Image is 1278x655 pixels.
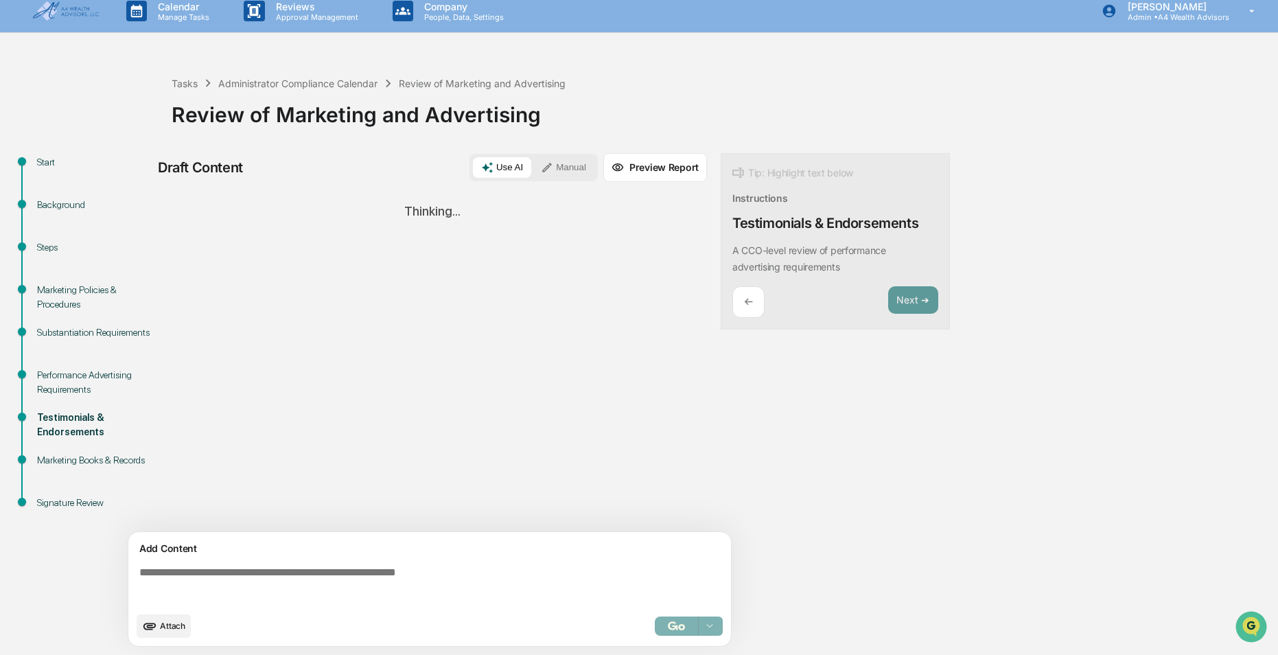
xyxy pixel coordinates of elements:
[29,105,54,130] img: 8933085812038_c878075ebb4cc5468115_72.jpg
[732,244,886,273] p: A CCO-level review of performance advertising requirements
[1117,12,1229,22] p: Admin • A4 Wealth Advisors
[1234,610,1271,647] iframe: Open customer support
[172,78,198,89] div: Tasks
[114,187,119,198] span: •
[137,540,723,557] div: Add Content
[27,187,38,198] img: 1746055101610-c473b297-6a78-478c-a979-82029cc54cd1
[147,12,216,22] p: Manage Tasks
[62,119,189,130] div: We're available if you need us!
[147,1,216,12] p: Calendar
[473,157,531,178] button: Use AI
[14,105,38,130] img: 1746055101610-c473b297-6a78-478c-a979-82029cc54cd1
[37,198,150,212] div: Background
[413,1,511,12] p: Company
[158,193,707,229] div: Thinking...
[37,325,150,340] div: Substantiation Requirements
[43,187,111,198] span: [PERSON_NAME]
[732,165,853,181] div: Tip: Highlight text below
[744,295,753,308] p: ←
[172,91,1271,127] div: Review of Marketing and Advertising
[732,192,788,204] div: Instructions
[137,614,191,638] button: upload document
[265,1,365,12] p: Reviews
[8,238,94,263] a: 🖐️Preclearance
[14,174,36,196] img: Jack Rasmussen
[37,411,150,439] div: Testimonials & Endorsements
[37,453,150,468] div: Marketing Books & Records
[137,303,166,314] span: Pylon
[413,12,511,22] p: People, Data, Settings
[14,271,25,282] div: 🔎
[37,155,150,170] div: Start
[603,153,707,182] button: Preview Report
[732,215,918,231] div: Testimonials & Endorsements
[100,245,111,256] div: 🗄️
[158,159,243,176] div: Draft Content
[33,1,99,21] img: logo
[218,78,377,89] div: Administrator Compliance Calendar
[14,29,250,51] p: How can we help?
[94,238,176,263] a: 🗄️Attestations
[1117,1,1229,12] p: [PERSON_NAME]
[265,12,365,22] p: Approval Management
[37,283,150,312] div: Marketing Policies & Procedures
[233,109,250,126] button: Start new chat
[399,78,566,89] div: Review of Marketing and Advertising
[37,240,150,255] div: Steps
[213,150,250,166] button: See all
[14,245,25,256] div: 🖐️
[27,270,86,284] span: Data Lookup
[37,496,150,510] div: Signature Review
[160,621,185,631] span: Attach
[27,244,89,257] span: Preclearance
[888,286,938,314] button: Next ➔
[62,105,225,119] div: Start new chat
[533,157,594,178] button: Manual
[8,264,92,289] a: 🔎Data Lookup
[14,152,92,163] div: Past conversations
[113,244,170,257] span: Attestations
[97,303,166,314] a: Powered byPylon
[121,187,150,198] span: [DATE]
[37,368,150,397] div: Performance Advertising Requirements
